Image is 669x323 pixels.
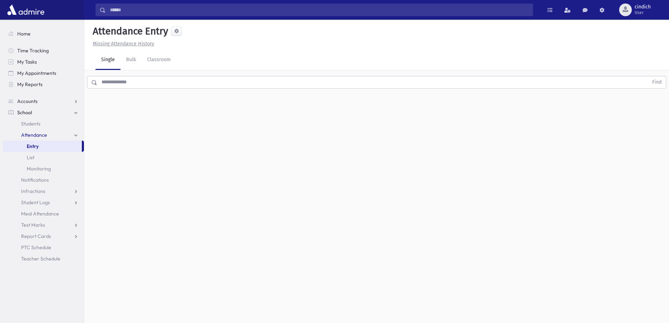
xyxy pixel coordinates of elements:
a: Attendance [3,129,84,141]
a: Notifications [3,174,84,186]
span: Student Logs [21,199,50,206]
span: User [635,10,651,15]
a: Infractions [3,186,84,197]
a: PTC Schedule [3,242,84,253]
span: Teacher Schedule [21,256,60,262]
span: PTC Schedule [21,244,51,251]
span: cindich [635,4,651,10]
a: Students [3,118,84,129]
span: Attendance [21,132,47,138]
a: Bulk [120,50,142,70]
a: Accounts [3,96,84,107]
span: Meal Attendance [21,211,59,217]
span: Test Marks [21,222,45,228]
a: Missing Attendance History [90,41,154,47]
a: Single [96,50,120,70]
h5: Attendance Entry [90,25,168,37]
a: Classroom [142,50,176,70]
span: Notifications [21,177,49,183]
a: Student Logs [3,197,84,208]
span: Report Cards [21,233,51,239]
a: Entry [3,141,82,152]
span: Students [21,121,40,127]
span: Monitoring [27,166,51,172]
span: My Tasks [17,59,37,65]
a: My Reports [3,79,84,90]
a: My Appointments [3,67,84,79]
span: Accounts [17,98,38,104]
a: List [3,152,84,163]
input: Search [106,4,533,16]
a: Home [3,28,84,39]
a: School [3,107,84,118]
span: Home [17,31,31,37]
span: Entry [27,143,39,149]
u: Missing Attendance History [93,41,154,47]
a: Meal Attendance [3,208,84,219]
button: Find [648,76,666,88]
a: Monitoring [3,163,84,174]
a: Teacher Schedule [3,253,84,264]
a: Time Tracking [3,45,84,56]
a: My Tasks [3,56,84,67]
span: List [27,154,34,161]
span: Infractions [21,188,45,194]
img: AdmirePro [6,3,46,17]
span: Time Tracking [17,47,49,54]
a: Report Cards [3,231,84,242]
a: Test Marks [3,219,84,231]
span: School [17,109,32,116]
span: My Appointments [17,70,56,76]
span: My Reports [17,81,42,88]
